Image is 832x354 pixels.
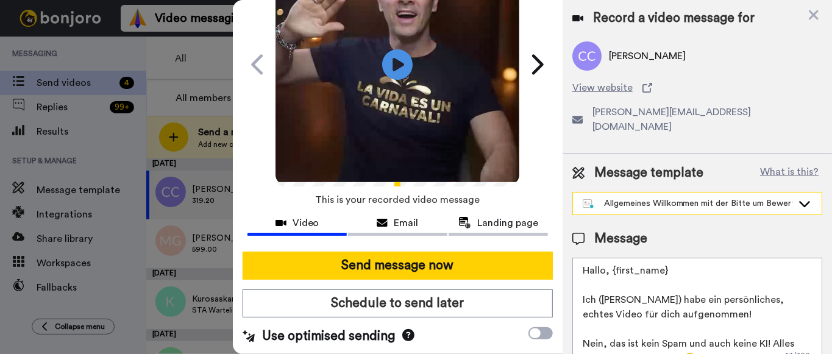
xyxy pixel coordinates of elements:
[477,216,538,230] span: Landing page
[394,216,418,230] span: Email
[572,80,633,95] span: View website
[262,327,395,345] span: Use optimised sending
[583,199,594,209] img: nextgen-template.svg
[592,105,822,134] span: [PERSON_NAME][EMAIL_ADDRESS][DOMAIN_NAME]
[315,186,480,213] span: This is your recorded video message
[594,164,703,182] span: Message template
[756,164,822,182] button: What is this?
[583,197,792,210] div: Allgemeines Willkommen mit der Bitte um Bewertung
[572,80,822,95] a: View website
[243,252,553,280] button: Send message now
[243,289,553,317] button: Schedule to send later
[293,216,319,230] span: Video
[594,230,647,248] span: Message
